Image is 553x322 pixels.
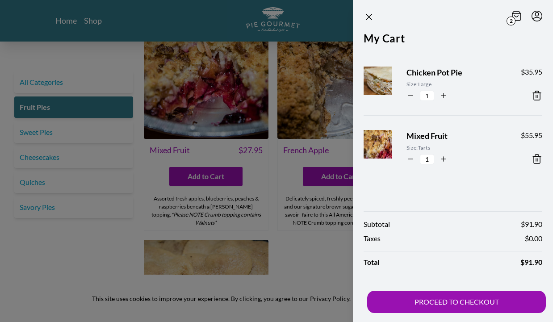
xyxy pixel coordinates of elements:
span: Subtotal [364,219,390,230]
span: $ 91.90 [520,257,542,268]
button: Menu [532,11,542,21]
span: Chicken Pot Pie [406,67,507,79]
img: Product Image [359,121,414,176]
span: $ 91.90 [521,219,542,230]
span: Taxes [364,233,381,244]
button: Close panel [364,12,374,22]
span: Mixed Fruit [406,130,507,142]
span: $ 55.95 [521,130,542,141]
span: Total [364,257,379,268]
span: 2 [507,17,515,25]
button: PROCEED TO CHECKOUT [367,291,546,313]
span: Size: Large [406,80,507,88]
span: $ 35.95 [521,67,542,77]
span: Size: Tarts [406,144,507,152]
span: $ 0.00 [525,233,542,244]
img: Product Image [359,58,414,113]
h2: My Cart [364,30,542,52]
